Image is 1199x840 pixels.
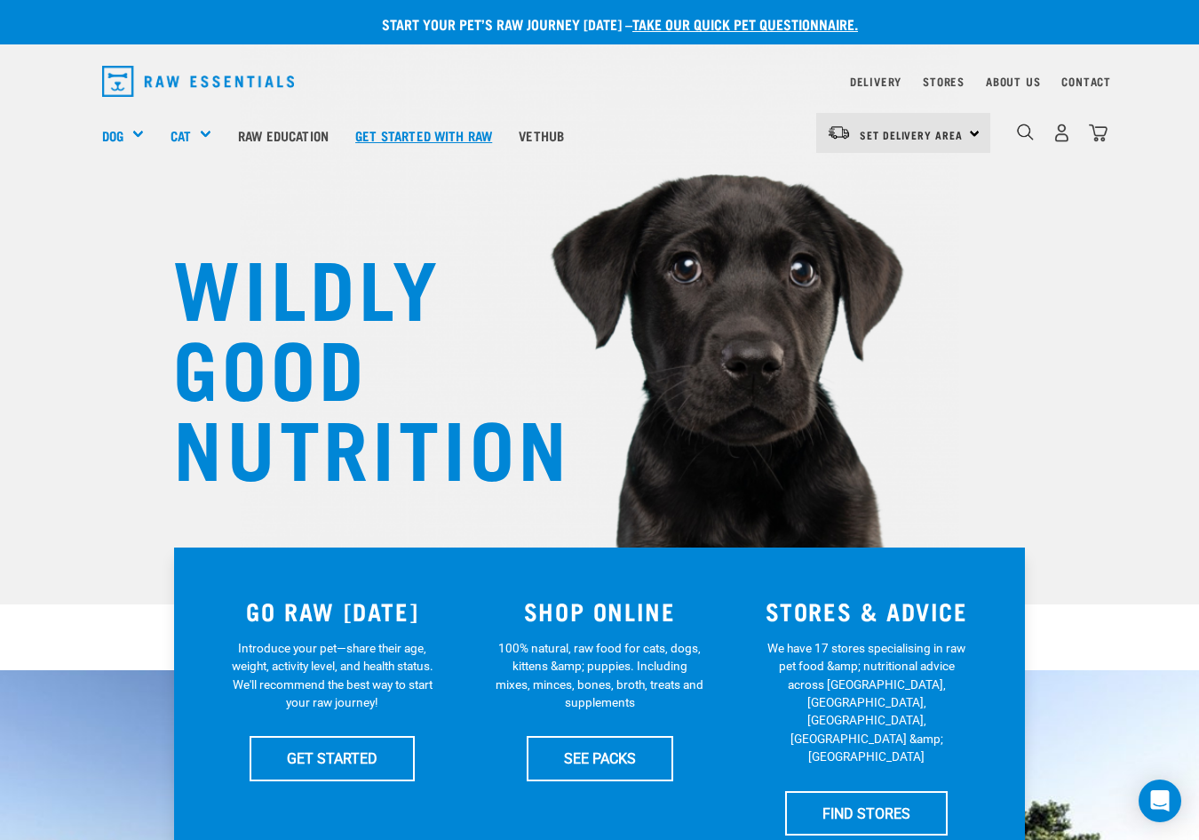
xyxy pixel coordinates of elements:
div: Open Intercom Messenger [1139,780,1181,822]
a: About Us [986,78,1040,84]
a: Vethub [505,100,577,171]
nav: dropdown navigation [88,59,1111,104]
p: Introduce your pet—share their age, weight, activity level, and health status. We'll recommend th... [228,639,437,712]
img: home-icon-1@2x.png [1017,124,1034,140]
p: 100% natural, raw food for cats, dogs, kittens &amp; puppies. Including mixes, minces, bones, bro... [496,639,704,712]
a: Cat [171,125,191,146]
h3: GO RAW [DATE] [210,597,456,625]
span: Set Delivery Area [860,132,963,138]
h3: STORES & ADVICE [743,597,989,625]
a: Delivery [850,78,901,84]
h1: WILDLY GOOD NUTRITION [173,244,528,484]
a: Contact [1061,78,1111,84]
img: home-icon@2x.png [1089,124,1108,142]
a: FIND STORES [785,791,948,836]
img: van-moving.png [827,124,851,140]
a: take our quick pet questionnaire. [632,20,858,28]
img: Raw Essentials Logo [102,66,294,97]
h3: SHOP ONLINE [477,597,723,625]
a: Stores [923,78,965,84]
img: user.png [1052,124,1071,142]
a: Dog [102,125,123,146]
a: Get started with Raw [342,100,505,171]
a: GET STARTED [250,736,415,780]
a: Raw Education [225,100,342,171]
p: We have 17 stores specialising in raw pet food &amp; nutritional advice across [GEOGRAPHIC_DATA],... [762,639,971,766]
a: SEE PACKS [527,736,673,780]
